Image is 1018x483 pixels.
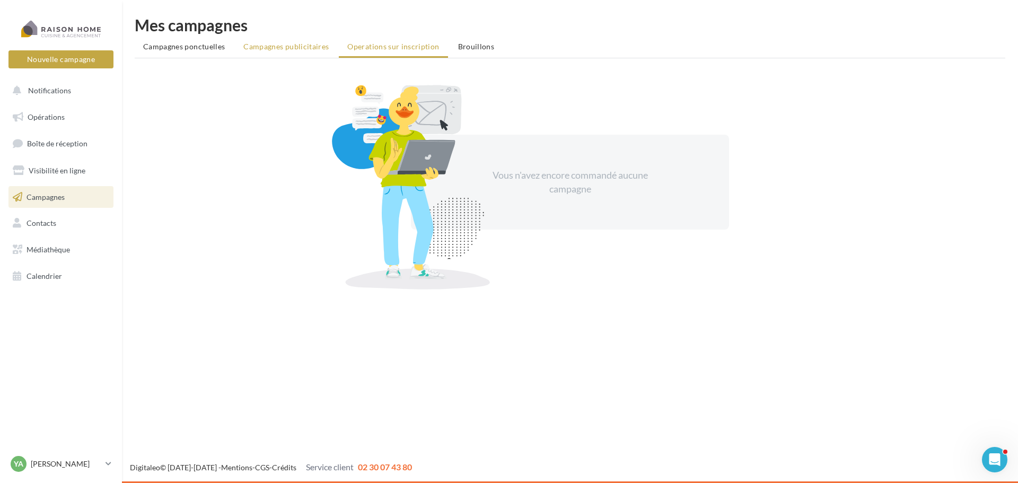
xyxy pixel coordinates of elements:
a: Campagnes [6,186,116,208]
a: Visibilité en ligne [6,160,116,182]
span: Campagnes [27,192,65,201]
span: Campagnes publicitaires [243,42,329,51]
span: Campagnes ponctuelles [143,42,225,51]
p: [PERSON_NAME] [31,459,101,469]
a: Mentions [221,463,252,472]
span: Contacts [27,218,56,227]
span: Calendrier [27,271,62,280]
span: 02 30 07 43 80 [358,462,412,472]
span: Boîte de réception [27,139,87,148]
span: YA [14,459,23,469]
span: Opérations [28,112,65,121]
span: Brouillons [458,42,495,51]
span: Service client [306,462,354,472]
a: Contacts [6,212,116,234]
a: Opérations [6,106,116,128]
div: Mes campagnes [135,17,1005,33]
span: Visibilité en ligne [29,166,85,175]
a: Digitaleo [130,463,160,472]
a: Crédits [272,463,296,472]
button: Notifications [6,80,111,102]
a: Boîte de réception [6,132,116,155]
iframe: Intercom live chat [982,447,1007,472]
button: Nouvelle campagne [8,50,113,68]
span: Médiathèque [27,245,70,254]
a: YA [PERSON_NAME] [8,454,113,474]
span: Notifications [28,86,71,95]
a: Médiathèque [6,239,116,261]
a: CGS [255,463,269,472]
span: © [DATE]-[DATE] - - - [130,463,412,472]
div: Vous n'avez encore commandé aucune campagne [479,169,661,196]
a: Calendrier [6,265,116,287]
